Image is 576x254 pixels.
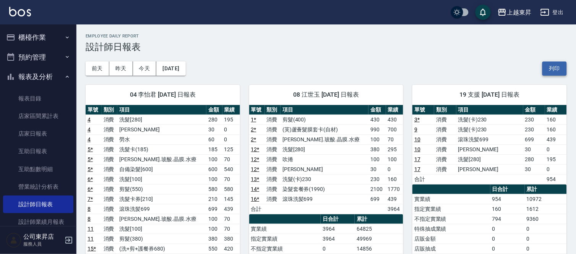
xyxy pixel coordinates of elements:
[523,125,545,134] td: 230
[222,174,240,184] td: 70
[386,194,403,204] td: 439
[355,244,403,254] td: 14856
[412,234,490,244] td: 店販金額
[414,166,420,172] a: 17
[117,164,206,174] td: 自備染髮[600]
[102,214,118,224] td: 消費
[117,204,206,214] td: 滾珠洗髪699
[249,244,321,254] td: 不指定實業績
[3,142,73,160] a: 互助日報表
[412,224,490,234] td: 特殊抽成業績
[281,115,368,125] td: 剪髮(400)
[206,174,222,184] td: 100
[490,194,525,204] td: 954
[3,67,73,87] button: 報表及分析
[355,214,403,224] th: 累計
[368,164,386,174] td: 30
[525,184,567,194] th: 累計
[265,144,281,154] td: 消費
[249,105,404,214] table: a dense table
[545,154,567,164] td: 195
[525,244,567,254] td: 0
[3,47,73,67] button: 預約管理
[265,115,281,125] td: 消費
[86,34,567,39] h2: Employee Daily Report
[368,194,386,204] td: 699
[412,204,490,214] td: 指定實業績
[368,105,386,115] th: 金額
[86,61,109,76] button: 前天
[222,164,240,174] td: 540
[414,126,417,133] a: 9
[23,233,62,241] h5: 公司東昇店
[281,184,368,194] td: 染髮套餐券(1990)
[88,236,94,242] a: 11
[258,91,394,99] span: 08 江世玉 [DATE] 日報表
[117,244,206,254] td: (洗+剪+護餐券680)
[222,184,240,194] td: 580
[86,105,102,115] th: 單號
[386,125,403,134] td: 700
[545,125,567,134] td: 160
[414,136,420,142] a: 10
[222,214,240,224] td: 70
[525,234,567,244] td: 0
[507,8,531,17] div: 上越東昇
[222,125,240,134] td: 0
[456,154,523,164] td: 洗髮[280]
[102,115,118,125] td: 消費
[545,144,567,154] td: 0
[102,194,118,204] td: 消費
[281,154,368,164] td: 吹捲
[281,125,368,134] td: (芙)蘆薈髮膜套卡(自材)
[456,164,523,174] td: [PERSON_NAME]
[117,184,206,194] td: 剪髮(550)
[156,61,185,76] button: [DATE]
[102,134,118,144] td: 消費
[265,134,281,144] td: 消費
[88,116,91,123] a: 4
[206,204,222,214] td: 699
[434,115,456,125] td: 消費
[222,224,240,234] td: 70
[523,164,545,174] td: 30
[434,125,456,134] td: 消費
[9,7,31,16] img: Logo
[386,115,403,125] td: 430
[281,144,368,154] td: 洗髮[280]
[6,233,21,248] img: Person
[206,134,222,144] td: 60
[414,146,420,152] a: 10
[475,5,491,20] button: save
[523,134,545,144] td: 699
[321,214,355,224] th: 日合計
[434,164,456,174] td: 消費
[102,105,118,115] th: 類別
[206,184,222,194] td: 580
[117,154,206,164] td: [PERSON_NAME].玻酸.晶膜.水療
[265,164,281,174] td: 消費
[434,154,456,164] td: 消費
[321,244,355,254] td: 0
[368,115,386,125] td: 430
[523,154,545,164] td: 280
[456,105,523,115] th: 項目
[206,194,222,204] td: 210
[456,134,523,144] td: 滾珠洗髪699
[102,244,118,254] td: 消費
[88,206,91,212] a: 8
[117,125,206,134] td: [PERSON_NAME]
[222,144,240,154] td: 125
[102,174,118,184] td: 消費
[412,194,490,204] td: 實業績
[117,234,206,244] td: 剪髮(380)
[117,105,206,115] th: 項目
[368,174,386,184] td: 230
[495,5,534,20] button: 上越東昇
[545,164,567,174] td: 0
[434,144,456,154] td: 消費
[222,115,240,125] td: 195
[412,105,434,115] th: 單號
[249,204,265,214] td: 合計
[206,105,222,115] th: 金額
